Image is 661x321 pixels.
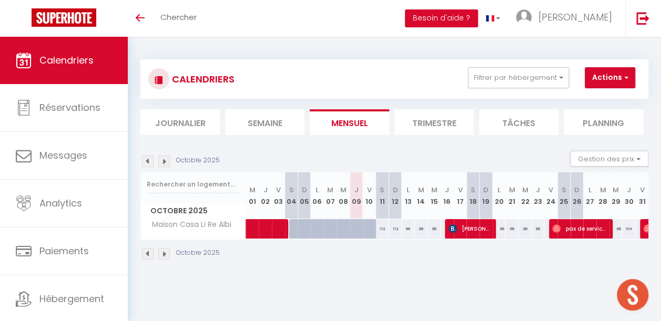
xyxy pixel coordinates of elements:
[402,219,415,239] div: 88
[302,185,307,195] abbr: D
[571,172,584,219] th: 26
[471,185,475,195] abbr: S
[617,279,648,310] div: Open chat
[552,219,607,239] span: pas de services Mestries
[636,12,649,25] img: logout
[548,185,553,195] abbr: V
[585,67,635,88] button: Actions
[449,219,491,239] span: [PERSON_NAME]
[405,9,478,27] button: Besoin d'aide ?
[635,172,648,219] th: 31
[480,172,493,219] th: 19
[493,172,506,219] th: 20
[147,175,240,194] input: Rechercher un logement...
[583,172,596,219] th: 27
[327,185,333,195] abbr: M
[249,185,256,195] abbr: M
[392,185,398,195] abbr: D
[522,185,528,195] abbr: M
[354,185,358,195] abbr: J
[324,172,337,219] th: 07
[160,12,197,23] span: Chercher
[39,292,104,305] span: Hébergement
[441,172,454,219] th: 16
[176,248,220,258] p: Octobre 2025
[538,11,612,24] span: [PERSON_NAME]
[599,185,606,195] abbr: M
[454,172,467,219] th: 17
[141,203,246,219] span: Octobre 2025
[375,219,389,239] div: 112
[414,172,428,219] th: 14
[562,185,566,195] abbr: S
[596,172,609,219] th: 28
[32,8,96,27] img: Super Booking
[574,185,579,195] abbr: D
[169,67,235,91] h3: CALENDRIERS
[557,172,571,219] th: 25
[505,172,518,219] th: 21
[627,185,631,195] abbr: J
[532,219,545,239] div: 88
[483,185,489,195] abbr: D
[39,54,94,67] span: Calendriers
[39,101,100,114] span: Réservations
[402,172,415,219] th: 13
[493,219,506,239] div: 88
[544,172,557,219] th: 24
[389,219,402,239] div: 112
[39,149,87,162] span: Messages
[263,185,268,195] abbr: J
[285,172,298,219] th: 04
[350,172,363,219] th: 09
[406,185,410,195] abbr: L
[380,185,384,195] abbr: S
[497,185,501,195] abbr: L
[246,172,259,219] th: 01
[225,109,304,135] li: Semaine
[310,109,389,135] li: Mensuel
[39,196,82,210] span: Analytics
[457,185,462,195] abbr: V
[505,219,518,239] div: 88
[394,109,474,135] li: Trimestre
[622,172,635,219] th: 30
[414,219,428,239] div: 88
[276,185,281,195] abbr: V
[588,185,592,195] abbr: L
[445,185,449,195] abbr: J
[316,185,319,195] abbr: L
[431,185,437,195] abbr: M
[570,151,648,167] button: Gestion des prix
[39,244,89,257] span: Paiements
[143,219,234,231] span: Maison Casa Li Re Albi
[509,185,515,195] abbr: M
[518,219,532,239] div: 88
[337,172,350,219] th: 08
[272,172,285,219] th: 03
[609,219,623,239] div: 88
[389,172,402,219] th: 12
[298,172,311,219] th: 05
[375,172,389,219] th: 11
[609,172,623,219] th: 29
[340,185,347,195] abbr: M
[418,185,424,195] abbr: M
[536,185,540,195] abbr: J
[363,172,376,219] th: 10
[622,219,635,239] div: 104
[176,156,220,165] p: Octobre 2025
[311,172,324,219] th: 06
[532,172,545,219] th: 23
[613,185,619,195] abbr: M
[259,172,272,219] th: 02
[516,9,532,25] img: ...
[367,185,372,195] abbr: V
[428,219,441,239] div: 88
[428,172,441,219] th: 15
[289,185,293,195] abbr: S
[479,109,558,135] li: Tâches
[564,109,643,135] li: Planning
[466,172,480,219] th: 18
[518,172,532,219] th: 22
